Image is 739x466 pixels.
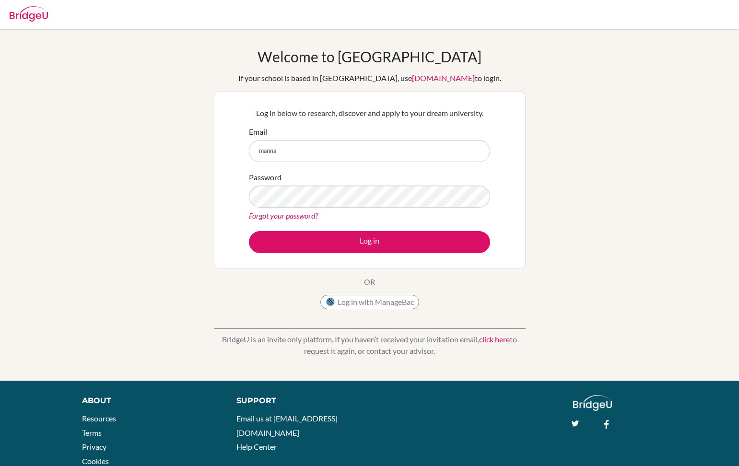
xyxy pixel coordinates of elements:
[364,276,375,288] p: OR
[320,295,419,309] button: Log in with ManageBac
[258,48,481,65] h1: Welcome to [GEOGRAPHIC_DATA]
[82,456,109,466] a: Cookies
[236,442,277,451] a: Help Center
[82,428,102,437] a: Terms
[238,72,501,84] div: If your school is based in [GEOGRAPHIC_DATA], use to login.
[249,172,282,183] label: Password
[479,335,510,344] a: click here
[412,73,475,82] a: [DOMAIN_NAME]
[249,107,490,119] p: Log in below to research, discover and apply to your dream university.
[214,334,526,357] p: BridgeU is an invite only platform. If you haven’t received your invitation email, to request it ...
[249,211,318,220] a: Forgot your password?
[82,442,106,451] a: Privacy
[236,395,359,407] div: Support
[249,126,267,138] label: Email
[82,414,116,423] a: Resources
[236,414,338,437] a: Email us at [EMAIL_ADDRESS][DOMAIN_NAME]
[82,395,215,407] div: About
[573,395,612,411] img: logo_white@2x-f4f0deed5e89b7ecb1c2cc34c3e3d731f90f0f143d5ea2071677605dd97b5244.png
[10,6,48,22] img: Bridge-U
[249,231,490,253] button: Log in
